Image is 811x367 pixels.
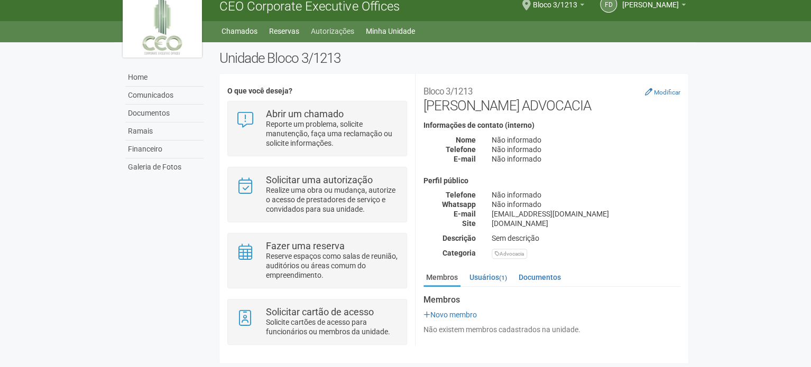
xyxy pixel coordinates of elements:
[423,86,473,97] small: Bloco 3/1213
[423,121,680,129] h4: Informações de contato (interno)
[446,191,476,199] strong: Telefone
[266,108,344,119] strong: Abrir um chamado
[622,2,686,11] a: [PERSON_NAME]
[484,233,688,243] div: Sem descrição
[236,241,398,280] a: Fazer uma reserva Reserve espaços como salas de reunião, auditórios ou áreas comum do empreendime...
[266,317,399,336] p: Solicite cartões de acesso para funcionários ou membros da unidade.
[423,295,680,305] strong: Membros
[125,158,204,176] a: Galeria de Fotos
[236,307,398,336] a: Solicitar cartão de acesso Solicite cartões de acesso para funcionários ou membros da unidade.
[492,249,527,259] div: Advocacia
[484,200,688,209] div: Não informado
[125,140,204,158] a: Financeiro
[467,269,510,285] a: Usuários(1)
[266,251,399,280] p: Reserve espaços como salas de reunião, auditórios ou áreas comum do empreendimento.
[484,145,688,154] div: Não informado
[423,269,460,287] a: Membros
[266,240,345,251] strong: Fazer uma reserva
[516,269,564,285] a: Documentos
[227,87,407,95] h4: O que você deseja?
[533,2,584,11] a: Bloco 3/1213
[462,219,476,228] strong: Site
[423,82,680,114] h2: [PERSON_NAME] ADVOCACIA
[266,185,399,214] p: Realize uma obra ou mudança, autorize o acesso de prestadores de serviço e convidados para sua un...
[484,135,688,145] div: Não informado
[645,88,680,96] a: Modificar
[266,119,399,148] p: Reporte um problema, solicite manutenção, faça uma reclamação ou solicite informações.
[222,24,257,39] a: Chamados
[423,177,680,185] h4: Perfil público
[236,109,398,148] a: Abrir um chamado Reporte um problema, solicite manutenção, faça uma reclamação ou solicite inform...
[423,325,680,334] div: Não existem membros cadastrados na unidade.
[125,105,204,123] a: Documentos
[484,209,688,219] div: [EMAIL_ADDRESS][DOMAIN_NAME]
[125,123,204,140] a: Ramais
[423,310,477,319] a: Novo membro
[443,249,476,257] strong: Categoria
[456,136,476,144] strong: Nome
[454,155,476,163] strong: E-mail
[484,219,688,228] div: [DOMAIN_NAME]
[443,234,476,242] strong: Descrição
[125,69,204,87] a: Home
[266,306,374,317] strong: Solicitar cartão de acesso
[442,200,476,209] strong: Whatsapp
[366,24,415,39] a: Minha Unidade
[654,89,680,96] small: Modificar
[266,174,373,185] strong: Solicitar uma autorização
[484,190,688,200] div: Não informado
[269,24,299,39] a: Reservas
[454,210,476,218] strong: E-mail
[236,175,398,214] a: Solicitar uma autorização Realize uma obra ou mudança, autorize o acesso de prestadores de serviç...
[446,145,476,154] strong: Telefone
[125,87,204,105] a: Comunicados
[499,274,507,281] small: (1)
[484,154,688,164] div: Não informado
[311,24,354,39] a: Autorizações
[219,50,688,66] h2: Unidade Bloco 3/1213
